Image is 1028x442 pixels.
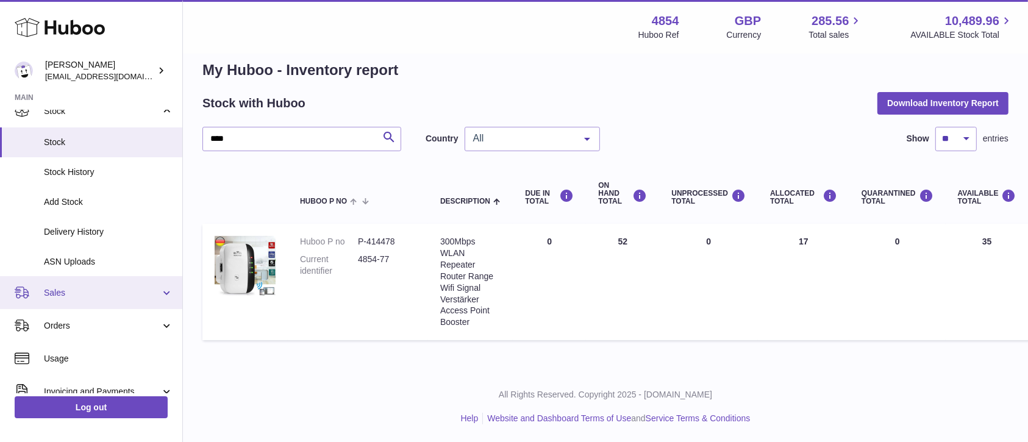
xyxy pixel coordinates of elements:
[758,224,849,340] td: 17
[983,133,1008,144] span: entries
[470,132,575,144] span: All
[44,166,173,178] span: Stock History
[44,137,173,148] span: Stock
[735,13,761,29] strong: GBP
[525,189,574,205] div: DUE IN TOTAL
[487,413,631,423] a: Website and Dashboard Terms of Use
[770,189,837,205] div: ALLOCATED Total
[907,133,929,144] label: Show
[638,29,679,41] div: Huboo Ref
[426,133,459,144] label: Country
[598,182,647,206] div: ON HAND Total
[15,62,33,80] img: jimleo21@yahoo.gr
[15,396,168,418] a: Log out
[958,189,1016,205] div: AVAILABLE Total
[483,413,750,424] li: and
[44,196,173,208] span: Add Stock
[808,13,863,41] a: 285.56 Total sales
[202,60,1008,80] h1: My Huboo - Inventory report
[659,224,758,340] td: 0
[461,413,479,423] a: Help
[862,189,933,205] div: QUARANTINED Total
[910,29,1013,41] span: AVAILABLE Stock Total
[646,413,751,423] a: Service Terms & Conditions
[300,254,358,277] dt: Current identifier
[44,386,160,397] span: Invoicing and Payments
[652,13,679,29] strong: 4854
[727,29,762,41] div: Currency
[44,256,173,268] span: ASN Uploads
[895,237,900,246] span: 0
[215,236,276,297] img: product image
[44,287,160,299] span: Sales
[202,95,305,112] h2: Stock with Huboo
[358,236,416,248] dd: P-414478
[300,236,358,248] dt: Huboo P no
[44,353,173,365] span: Usage
[45,71,179,81] span: [EMAIL_ADDRESS][DOMAIN_NAME]
[812,13,849,29] span: 285.56
[44,226,173,238] span: Delivery History
[808,29,863,41] span: Total sales
[910,13,1013,41] a: 10,489.96 AVAILABLE Stock Total
[877,92,1008,114] button: Download Inventory Report
[45,59,155,82] div: [PERSON_NAME]
[513,224,586,340] td: 0
[440,198,490,205] span: Description
[586,224,659,340] td: 52
[358,254,416,277] dd: 4854-77
[945,13,999,29] span: 10,489.96
[300,198,347,205] span: Huboo P no
[440,236,501,328] div: 300Mbps WLAN Repeater Router Range Wifi Signal Verstärker Access Point Booster
[44,105,160,117] span: Stock
[671,189,746,205] div: UNPROCESSED Total
[193,389,1018,401] p: All Rights Reserved. Copyright 2025 - [DOMAIN_NAME]
[44,320,160,332] span: Orders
